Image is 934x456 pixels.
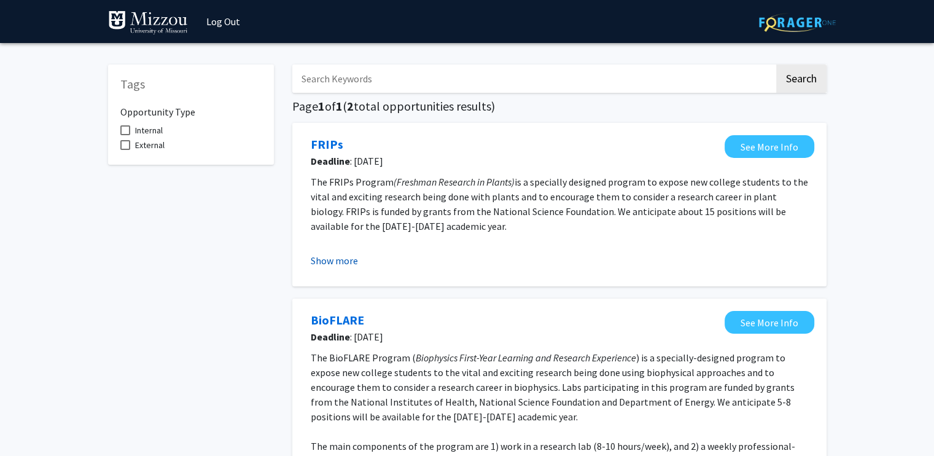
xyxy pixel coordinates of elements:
[318,98,325,114] span: 1
[311,331,350,343] b: Deadline
[311,176,394,188] span: The FRIPs Program
[108,10,188,35] img: University of Missouri Logo
[311,135,343,154] a: Opens in a new tab
[311,352,795,423] span: ) is a specially-designed program to expose new college students to the vital and exciting resear...
[311,253,358,268] button: Show more
[776,65,827,93] button: Search
[9,401,52,447] iframe: Chat
[135,123,163,138] span: Internal
[416,352,636,364] em: Biophysics First-Year Learning and Research Experience
[311,311,364,329] a: Opens in a new tab
[120,96,262,118] h6: Opportunity Type
[336,98,343,114] span: 1
[725,135,814,158] a: Opens in a new tab
[311,329,718,344] span: : [DATE]
[311,154,718,168] span: : [DATE]
[394,176,515,188] em: (Freshman Research in Plants)
[347,98,354,114] span: 2
[311,352,416,364] span: The BioFLARE Program (
[135,138,165,152] span: External
[120,77,262,92] h5: Tags
[311,176,808,232] span: is a specially designed program to expose new college students to the vital and exciting research...
[311,155,350,167] b: Deadline
[759,13,836,32] img: ForagerOne Logo
[292,99,827,114] h5: Page of ( total opportunities results)
[725,311,814,334] a: Opens in a new tab
[292,65,774,93] input: Search Keywords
